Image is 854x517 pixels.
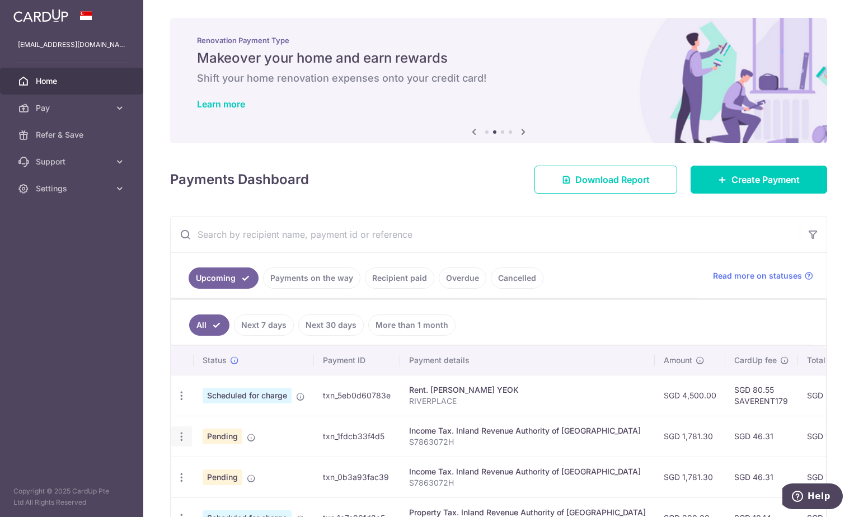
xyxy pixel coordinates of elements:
a: Upcoming [189,267,259,289]
td: SGD 4,500.00 [655,375,725,416]
a: Download Report [534,166,677,194]
td: SGD 46.31 [725,416,798,457]
span: Support [36,156,110,167]
a: Payments on the way [263,267,360,289]
td: SGD 1,781.30 [655,416,725,457]
span: Settings [36,183,110,194]
a: Overdue [439,267,486,289]
td: SGD 1,781.30 [655,457,725,497]
h5: Makeover your home and earn rewards [197,49,800,67]
a: Read more on statuses [713,270,813,281]
h4: Payments Dashboard [170,170,309,190]
p: S7863072H [409,477,646,488]
span: Total amt. [807,355,844,366]
p: RIVERPLACE [409,396,646,407]
th: Payment details [400,346,655,375]
span: Home [36,76,110,87]
span: Amount [664,355,692,366]
td: txn_5eb0d60783e [314,375,400,416]
p: S7863072H [409,436,646,448]
td: txn_1fdcb33f4d5 [314,416,400,457]
td: SGD 80.55 SAVERENT179 [725,375,798,416]
a: Learn more [197,98,245,110]
div: Rent. [PERSON_NAME] YEOK [409,384,646,396]
div: Income Tax. Inland Revenue Authority of [GEOGRAPHIC_DATA] [409,466,646,477]
th: Payment ID [314,346,400,375]
a: More than 1 month [368,314,456,336]
input: Search by recipient name, payment id or reference [171,217,800,252]
span: CardUp fee [734,355,777,366]
span: Scheduled for charge [203,388,292,403]
a: Next 30 days [298,314,364,336]
iframe: Opens a widget where you can find more information [782,483,843,511]
a: Create Payment [691,166,827,194]
p: [EMAIL_ADDRESS][DOMAIN_NAME] [18,39,125,50]
img: Renovation banner [170,18,827,143]
span: Read more on statuses [713,270,802,281]
td: SGD 46.31 [725,457,798,497]
span: Pending [203,469,242,485]
span: Create Payment [731,173,800,186]
div: Income Tax. Inland Revenue Authority of [GEOGRAPHIC_DATA] [409,425,646,436]
a: Next 7 days [234,314,294,336]
p: Renovation Payment Type [197,36,800,45]
td: txn_0b3a93fac39 [314,457,400,497]
span: Status [203,355,227,366]
span: Pay [36,102,110,114]
img: CardUp [13,9,68,22]
span: Refer & Save [36,129,110,140]
h6: Shift your home renovation expenses onto your credit card! [197,72,800,85]
a: Recipient paid [365,267,434,289]
a: Cancelled [491,267,543,289]
a: All [189,314,229,336]
span: Download Report [575,173,650,186]
span: Pending [203,429,242,444]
